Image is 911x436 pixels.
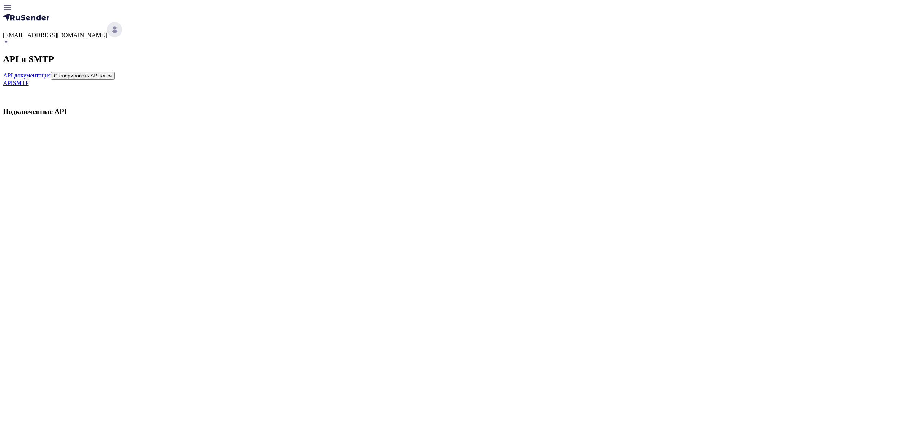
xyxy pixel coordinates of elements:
h3: Подключенные API [3,107,908,116]
h2: API и SMTP [3,54,908,64]
a: SMTP [13,80,29,86]
a: API документация [3,72,51,79]
button: Сгенерировать API ключ [51,72,115,80]
a: API [3,80,13,86]
span: [EMAIL_ADDRESS][DOMAIN_NAME] [3,32,107,38]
